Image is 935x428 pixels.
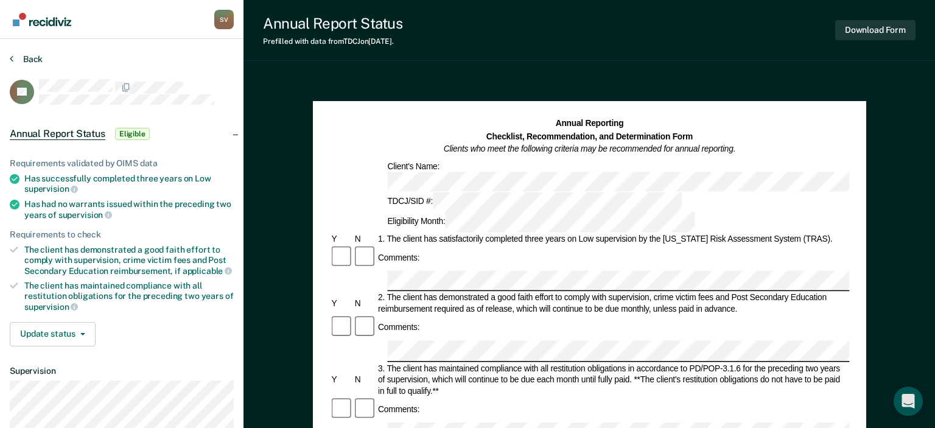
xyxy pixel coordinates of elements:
[835,20,916,40] button: Download Form
[10,322,96,346] button: Update status
[894,387,923,416] div: Open Intercom Messenger
[329,298,352,309] div: Y
[385,212,696,233] div: Eligibility Month:
[376,292,849,315] div: 2. The client has demonstrated a good faith effort to comply with supervision, crime victim fees ...
[24,174,234,194] div: Has successfully completed three years on Low
[352,233,376,244] div: N
[10,230,234,240] div: Requirements to check
[329,374,352,385] div: Y
[183,266,232,276] span: applicable
[263,37,402,46] div: Prefilled with data from TDCJ on [DATE] .
[443,144,735,153] em: Clients who meet the following criteria may be recommended for annual reporting.
[10,54,43,65] button: Back
[10,158,234,169] div: Requirements validated by OIMS data
[376,404,421,415] div: Comments:
[329,233,352,244] div: Y
[24,245,234,276] div: The client has demonstrated a good faith effort to comply with supervision, crime victim fees and...
[376,251,421,262] div: Comments:
[352,298,376,309] div: N
[376,363,849,396] div: 3. The client has maintained compliance with all restitution obligations in accordance to PD/POP-...
[58,210,112,220] span: supervision
[10,128,105,140] span: Annual Report Status
[385,192,684,212] div: TDCJ/SID #:
[13,13,71,26] img: Recidiviz
[376,233,849,244] div: 1. The client has satisfactorily completed three years on Low supervision by the [US_STATE] Risk ...
[115,128,150,140] span: Eligible
[24,302,78,312] span: supervision
[263,15,402,32] div: Annual Report Status
[24,199,234,220] div: Has had no warrants issued within the preceding two years of
[214,10,234,29] button: Profile dropdown button
[214,10,234,29] div: S V
[10,366,234,376] dt: Supervision
[555,119,623,128] strong: Annual Reporting
[24,184,78,194] span: supervision
[486,132,692,141] strong: Checklist, Recommendation, and Determination Form
[376,322,421,333] div: Comments:
[352,374,376,385] div: N
[24,281,234,312] div: The client has maintained compliance with all restitution obligations for the preceding two years of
